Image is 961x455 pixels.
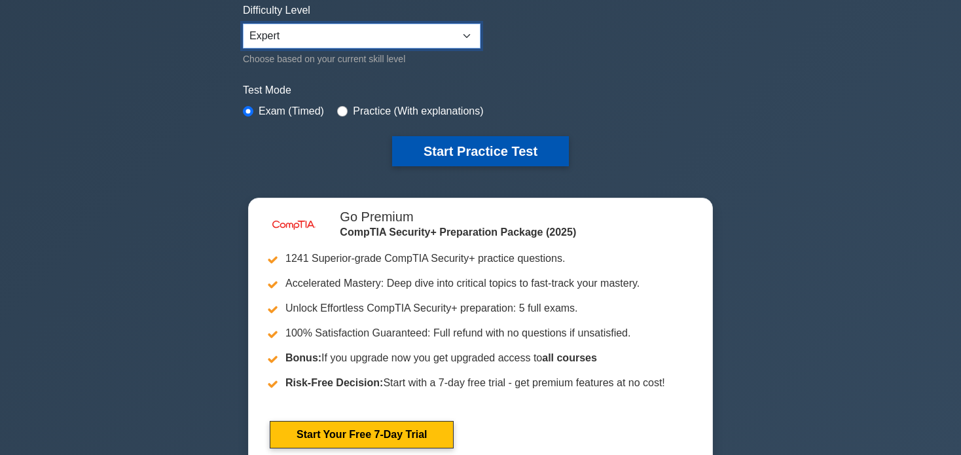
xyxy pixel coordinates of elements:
label: Practice (With explanations) [353,103,483,119]
label: Difficulty Level [243,3,310,18]
a: Start Your Free 7-Day Trial [270,421,454,448]
button: Start Practice Test [392,136,569,166]
div: Choose based on your current skill level [243,51,480,67]
label: Exam (Timed) [259,103,324,119]
label: Test Mode [243,82,718,98]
